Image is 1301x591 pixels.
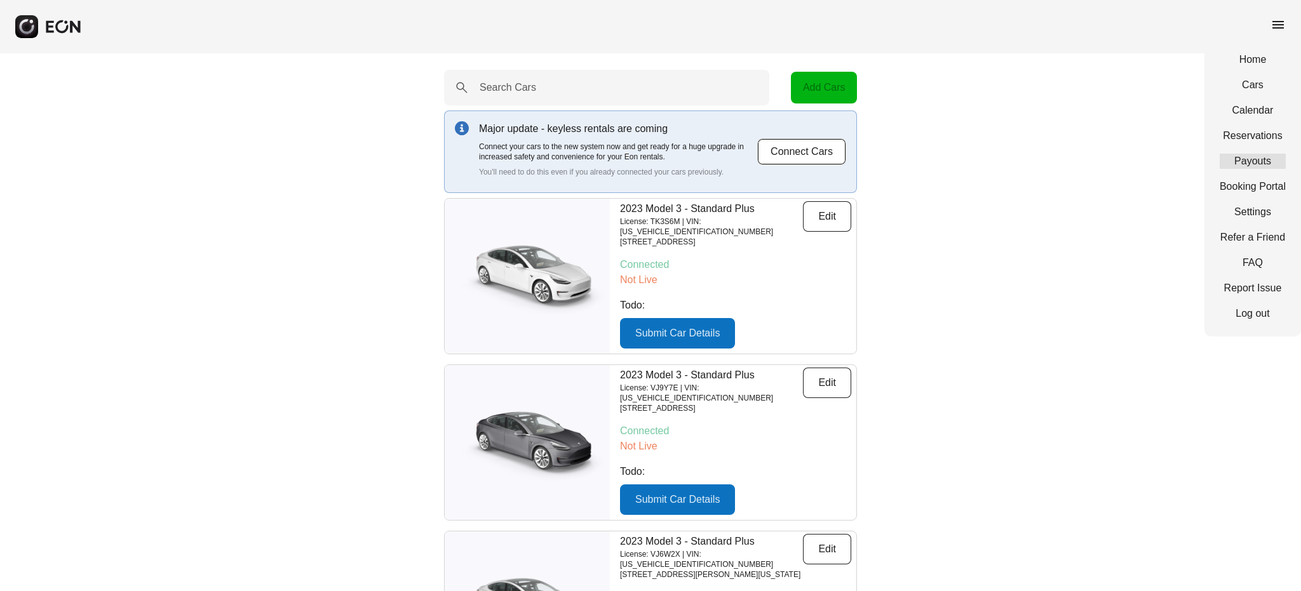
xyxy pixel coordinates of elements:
p: Connect your cars to the new system now and get ready for a huge upgrade in increased safety and ... [479,142,757,162]
img: info [455,121,469,135]
span: menu [1271,17,1286,32]
a: FAQ [1220,255,1286,270]
a: Reservations [1220,128,1286,143]
p: 2023 Model 3 - Standard Plus [620,368,803,383]
img: car [445,401,610,484]
button: Edit [803,534,851,564]
p: License: VJ6W2X | VIN: [US_VEHICLE_IDENTIFICATION_NUMBER] [620,549,803,569]
a: Home [1220,52,1286,67]
a: Log out [1220,306,1286,321]
a: Booking Portal [1220,179,1286,194]
p: Todo: [620,298,851,313]
p: Not Live [620,439,851,454]
label: Search Cars [480,80,536,95]
button: Edit [803,201,851,232]
p: You'll need to do this even if you already connected your cars previously. [479,167,757,177]
button: Edit [803,368,851,398]
button: Submit Car Details [620,318,735,349]
p: Major update - keyless rentals are coming [479,121,757,136]
p: License: TK3S6M | VIN: [US_VEHICLE_IDENTIFICATION_NUMBER] [620,216,803,237]
a: Payouts [1220,154,1286,169]
p: 2023 Model 3 - Standard Plus [620,201,803,216]
p: Not Live [620,272,851,288]
p: [STREET_ADDRESS] [620,403,803,413]
button: Submit Car Details [620,484,735,515]
p: [STREET_ADDRESS][PERSON_NAME][US_STATE] [620,569,803,580]
a: Refer a Friend [1220,230,1286,245]
a: Calendar [1220,103,1286,118]
img: car [445,235,610,317]
p: License: VJ9Y7E | VIN: [US_VEHICLE_IDENTIFICATION_NUMBER] [620,383,803,403]
p: 2023 Model 3 - Standard Plus [620,534,803,549]
p: Connected [620,423,851,439]
a: Cars [1220,77,1286,93]
p: Todo: [620,464,851,479]
a: Report Issue [1220,281,1286,296]
p: Connected [620,257,851,272]
button: Connect Cars [757,138,846,165]
p: [STREET_ADDRESS] [620,237,803,247]
a: Settings [1220,204,1286,220]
